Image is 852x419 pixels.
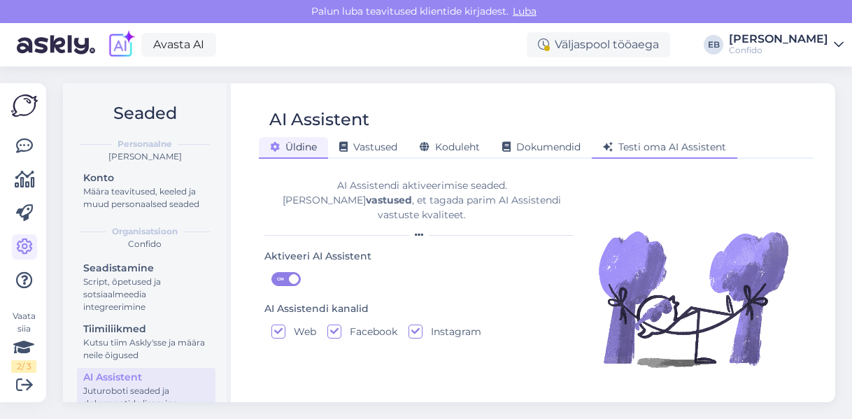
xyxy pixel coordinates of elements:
[285,325,316,339] label: Web
[77,169,215,213] a: KontoMäära teavitused, keeled ja muud personaalsed seaded
[595,201,791,397] img: Illustration
[366,194,412,206] b: vastused
[83,336,209,362] div: Kutsu tiim Askly'sse ja määra neile õigused
[77,320,215,364] a: TiimiliikmedKutsu tiim Askly'sse ja määra neile õigused
[83,276,209,313] div: Script, õpetused ja sotsiaalmeedia integreerimine
[269,106,369,133] div: AI Assistent
[74,100,215,127] h2: Seaded
[509,5,541,17] span: Luba
[11,310,36,373] div: Vaata siia
[11,360,36,373] div: 2 / 3
[423,325,481,339] label: Instagram
[270,141,317,153] span: Üldine
[77,368,215,412] a: AI AssistentJuturoboti seaded ja dokumentide lisamine
[264,249,371,264] div: Aktiveeri AI Assistent
[83,385,209,410] div: Juturoboti seaded ja dokumentide lisamine
[77,259,215,315] a: SeadistamineScript, õpetused ja sotsiaalmeedia integreerimine
[729,34,828,45] div: [PERSON_NAME]
[603,141,726,153] span: Testi oma AI Assistent
[83,322,209,336] div: Tiimiliikmed
[83,185,209,211] div: Määra teavitused, keeled ja muud personaalsed seaded
[83,261,209,276] div: Seadistamine
[74,150,215,163] div: [PERSON_NAME]
[704,35,723,55] div: EB
[420,141,480,153] span: Koduleht
[11,94,38,117] img: Askly Logo
[83,171,209,185] div: Konto
[729,45,828,56] div: Confido
[527,32,670,57] div: Väljaspool tööaega
[74,238,215,250] div: Confido
[502,141,581,153] span: Dokumendid
[264,301,369,317] div: AI Assistendi kanalid
[339,141,397,153] span: Vastused
[83,370,209,385] div: AI Assistent
[272,273,289,285] span: ON
[106,30,136,59] img: explore-ai
[118,138,172,150] b: Personaalne
[729,34,844,56] a: [PERSON_NAME]Confido
[341,325,397,339] label: Facebook
[141,33,216,57] a: Avasta AI
[264,178,579,222] div: AI Assistendi aktiveerimise seaded. [PERSON_NAME] , et tagada parim AI Assistendi vastuste kvalit...
[112,225,178,238] b: Organisatsioon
